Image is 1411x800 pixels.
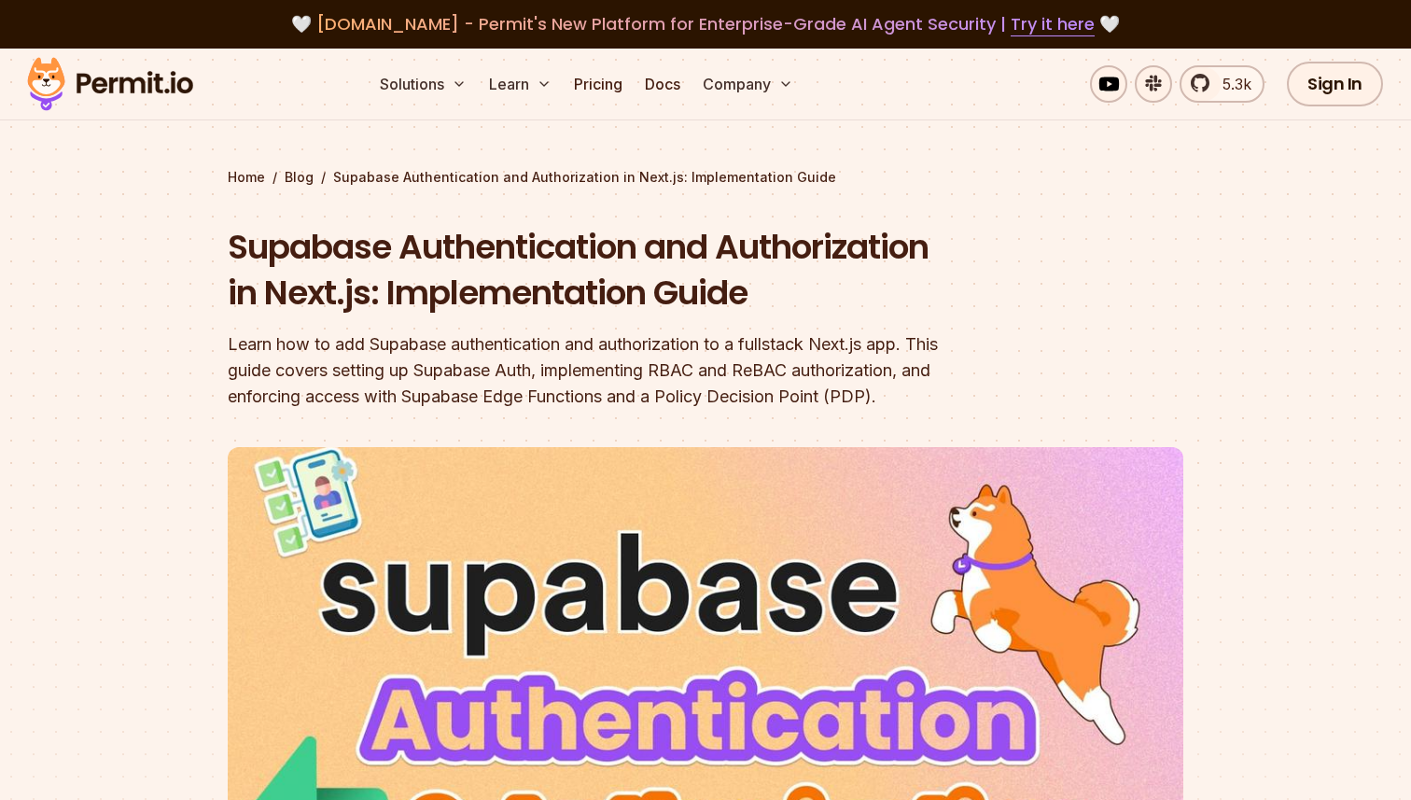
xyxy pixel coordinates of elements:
[1211,73,1251,95] span: 5.3k
[45,11,1366,37] div: 🤍 🤍
[19,52,202,116] img: Permit logo
[482,65,559,103] button: Learn
[228,331,944,410] div: Learn how to add Supabase authentication and authorization to a fullstack Next.js app. This guide...
[1287,62,1383,106] a: Sign In
[1011,12,1095,36] a: Try it here
[695,65,801,103] button: Company
[637,65,688,103] a: Docs
[228,168,265,187] a: Home
[316,12,1095,35] span: [DOMAIN_NAME] - Permit's New Platform for Enterprise-Grade AI Agent Security |
[228,224,944,316] h1: Supabase Authentication and Authorization in Next.js: Implementation Guide
[228,168,1183,187] div: / /
[1180,65,1264,103] a: 5.3k
[372,65,474,103] button: Solutions
[566,65,630,103] a: Pricing
[285,168,314,187] a: Blog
